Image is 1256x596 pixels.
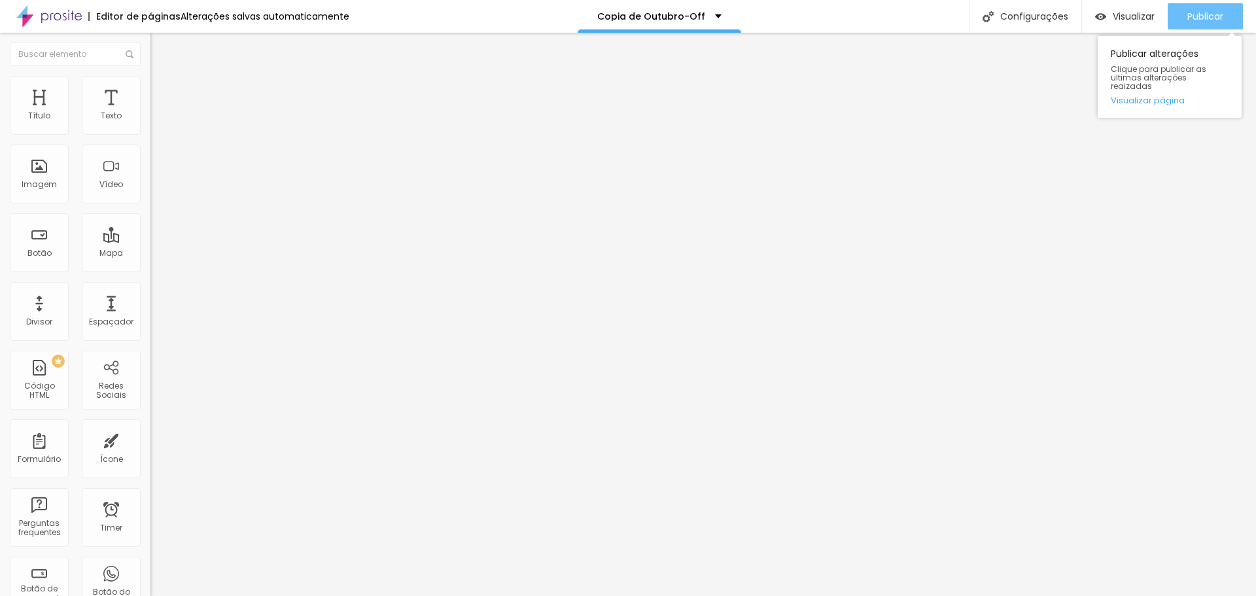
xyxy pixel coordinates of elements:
[89,317,133,326] div: Espaçador
[1168,3,1243,29] button: Publicar
[181,12,349,21] div: Alterações salvas automaticamente
[22,180,57,189] div: Imagem
[1111,96,1229,105] a: Visualizar página
[10,43,141,66] input: Buscar elemento
[597,12,705,21] p: Copia de Outubro-Off
[1113,11,1155,22] span: Visualizar
[126,50,133,58] img: Icone
[100,523,122,533] div: Timer
[27,249,52,258] div: Botão
[88,12,181,21] div: Editor de páginas
[13,519,65,538] div: Perguntas frequentes
[100,455,123,464] div: Ícone
[99,180,123,189] div: Vídeo
[1082,3,1168,29] button: Visualizar
[1098,36,1242,118] div: Publicar alterações
[13,381,65,400] div: Código HTML
[983,11,994,22] img: Icone
[18,455,61,464] div: Formulário
[1111,65,1229,91] span: Clique para publicar as ultimas alterações reaizadas
[85,381,137,400] div: Redes Sociais
[26,317,52,326] div: Divisor
[1187,11,1223,22] span: Publicar
[99,249,123,258] div: Mapa
[1095,11,1106,22] img: view-1.svg
[101,111,122,120] div: Texto
[28,111,50,120] div: Título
